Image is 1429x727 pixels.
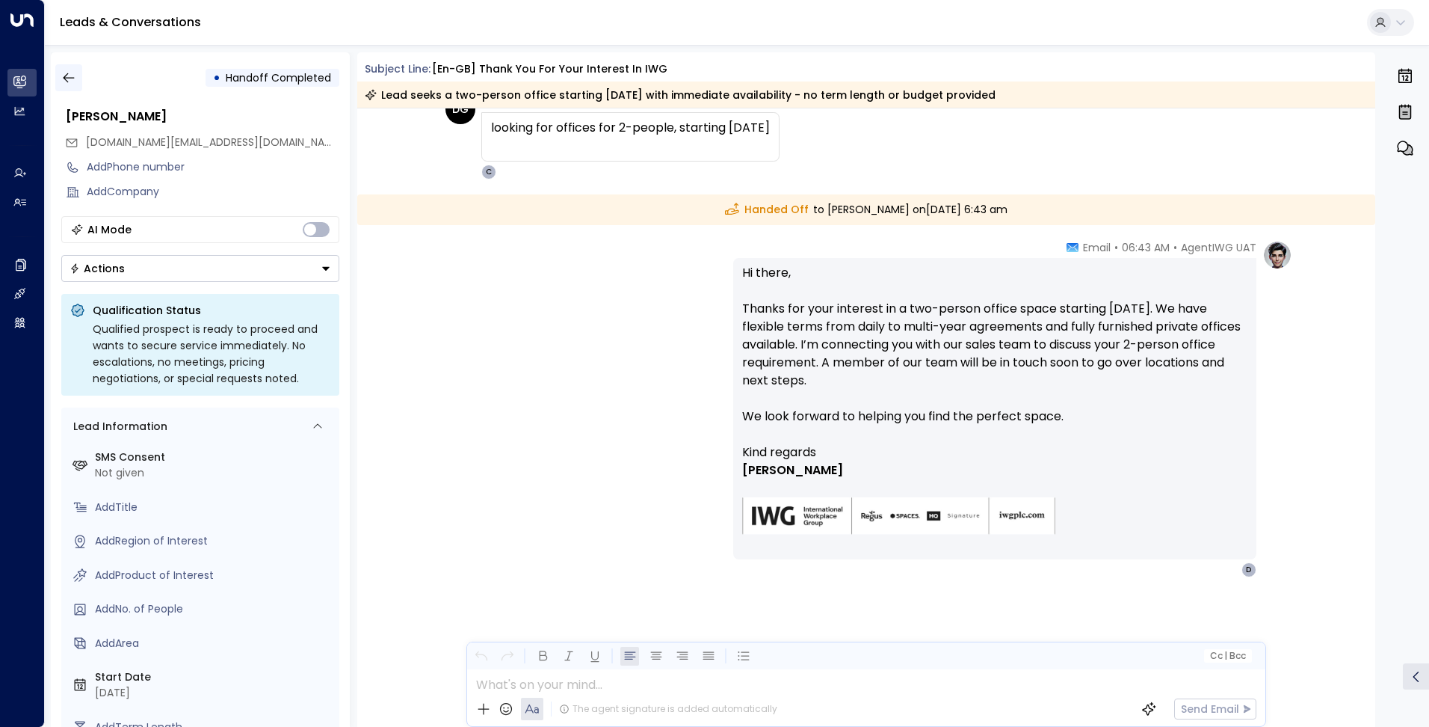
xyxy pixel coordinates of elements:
span: • [1173,240,1177,255]
div: Actions [70,262,125,275]
img: AIorK4zU2Kz5WUNqa9ifSKC9jFH1hjwenjvh85X70KBOPduETvkeZu4OqG8oPuqbwvp3xfXcMQJCRtwYb-SG [742,497,1056,536]
div: DG [445,94,475,124]
span: Kind regards [742,444,816,461]
button: Redo [498,647,516,666]
div: looking for offices for 2-people, starting [DATE] [491,119,770,137]
div: AI Mode [87,222,132,237]
div: AddTitle [95,500,333,515]
a: Leads & Conversations [60,13,201,31]
button: Undo [472,647,490,666]
span: Handed Off [725,202,809,218]
div: Qualified prospect is ready to proceed and wants to secure service immediately. No escalations, n... [93,321,330,387]
div: AddArea [95,636,333,651]
div: AddCompany [87,184,339,200]
p: Hi there, Thanks for your interest in a two-person office space starting [DATE]. We have flexible... [742,264,1247,444]
span: danielamirraguimaraes.prof@gmail.com [86,135,339,150]
div: [DATE] [95,685,333,701]
span: AgentIWG UAT [1181,240,1256,255]
div: Signature [742,444,1247,553]
div: AddNo. of People [95,601,333,617]
div: AddPhone number [87,159,339,175]
div: AddProduct of Interest [95,568,333,583]
div: Lead seeks a two-person office starting [DATE] with immediate availability - no term length or bu... [365,88,996,102]
span: 06:43 AM [1122,240,1170,255]
span: • [1114,240,1118,255]
span: [PERSON_NAME] [742,461,843,479]
div: [PERSON_NAME] [66,108,339,126]
span: Email [1083,240,1111,255]
button: Cc|Bcc [1203,649,1251,663]
div: Lead Information [68,419,167,435]
span: [DOMAIN_NAME][EMAIL_ADDRESS][DOMAIN_NAME] [86,135,343,150]
img: profile-logo.png [1262,240,1292,270]
span: Subject Line: [365,61,430,76]
span: | [1224,651,1227,661]
div: Not given [95,465,333,481]
div: AddRegion of Interest [95,533,333,549]
div: • [213,64,220,91]
div: [en-GB] Thank you for your interest in IWG [432,61,667,77]
label: Start Date [95,669,333,685]
div: D [1241,562,1256,577]
label: SMS Consent [95,450,333,465]
div: C [481,165,496,180]
div: to [PERSON_NAME] on [DATE] 6:43 am [357,194,1376,225]
div: Button group with a nested menu [61,255,339,282]
div: The agent signature is added automatically [559,702,777,716]
span: Cc Bcc [1209,651,1245,661]
p: Qualification Status [93,303,330,318]
span: Handoff Completed [226,70,331,85]
button: Actions [61,255,339,282]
